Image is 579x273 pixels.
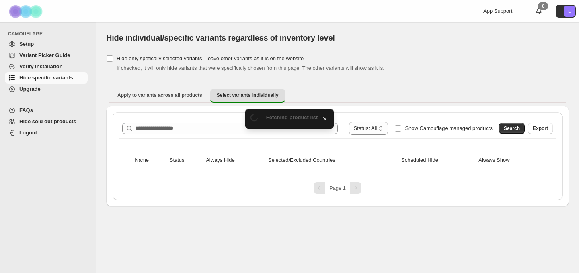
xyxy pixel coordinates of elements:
button: Apply to variants across all products [111,89,209,102]
a: Setup [5,39,88,50]
a: Verify Installation [5,61,88,72]
span: Select variants individually [217,92,279,98]
a: 0 [535,7,543,15]
span: Variant Picker Guide [19,52,70,58]
div: Select variants individually [106,106,569,206]
span: Fetching product list [266,114,318,120]
button: Avatar with initials L [556,5,576,18]
button: Select variants individually [210,89,285,103]
th: Selected/Excluded Countries [266,151,399,169]
span: Logout [19,130,37,136]
span: Setup [19,41,34,47]
span: Hide individual/specific variants regardless of inventory level [106,33,335,42]
span: Apply to variants across all products [117,92,202,98]
img: Camouflage [6,0,47,22]
a: Variant Picker Guide [5,50,88,61]
a: Logout [5,127,88,139]
span: Avatar with initials L [564,6,575,17]
div: 0 [538,2,548,10]
span: Page 1 [329,185,346,191]
span: Show Camouflage managed products [405,125,493,131]
span: FAQs [19,107,33,113]
a: FAQs [5,105,88,116]
span: Verify Installation [19,63,63,69]
span: Hide specific variants [19,75,73,81]
span: App Support [483,8,512,14]
a: Upgrade [5,84,88,95]
text: L [568,9,571,14]
span: CAMOUFLAGE [8,31,91,37]
th: Status [167,151,203,169]
span: Export [533,125,548,132]
a: Hide sold out products [5,116,88,127]
a: Hide specific variants [5,72,88,84]
span: Search [504,125,520,132]
button: Search [499,123,525,134]
th: Scheduled Hide [399,151,476,169]
span: If checked, it will only hide variants that were specifically chosen from this page. The other va... [117,65,384,71]
th: Always Hide [203,151,266,169]
span: Upgrade [19,86,41,92]
span: Hide only spefically selected variants - leave other variants as it is on the website [117,55,304,61]
button: Export [528,123,553,134]
th: Name [132,151,167,169]
span: Hide sold out products [19,118,76,124]
th: Always Show [476,151,542,169]
nav: Pagination [119,182,556,194]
